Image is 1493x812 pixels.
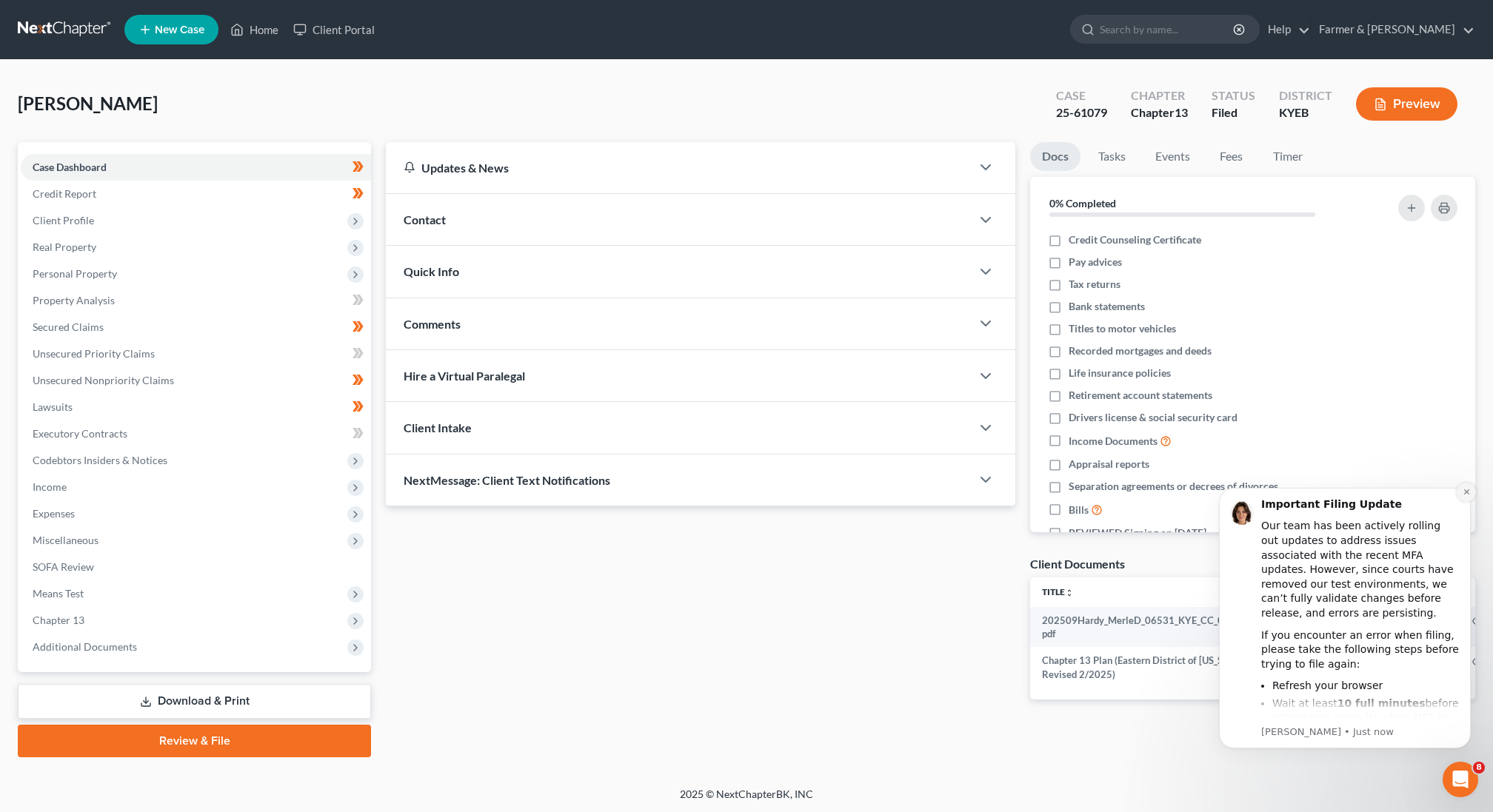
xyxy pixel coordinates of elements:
[1197,469,1493,805] iframe: Intercom notifications message
[1069,434,1158,449] span: Income Documents
[1175,105,1188,119] span: 13
[33,374,174,386] span: Unsecured Nonpriority Claims
[21,394,371,420] a: Lawsuits
[21,420,371,447] a: Executory Contracts
[404,369,525,383] span: Hire a Virtual Paralegal
[33,507,75,520] span: Expenses
[33,560,94,573] span: SOFA Review
[33,161,107,173] span: Case Dashboard
[33,321,104,333] span: Secured Claims
[1069,343,1212,358] span: Recorded mortgages and deeds
[1056,104,1107,121] div: 25-61079
[404,160,953,175] div: Updates & News
[1260,16,1310,43] a: Help
[404,473,610,487] span: NextMessage: Client Text Notifications
[18,93,158,114] span: [PERSON_NAME]
[1143,142,1202,171] a: Events
[404,420,472,434] span: Client Intake
[33,427,127,440] span: Executory Contracts
[1069,232,1201,247] span: Credit Counseling Certificate
[1131,87,1188,104] div: Chapter
[1069,388,1212,403] span: Retirement account statements
[1069,457,1149,472] span: Appraisal reports
[1131,104,1188,121] div: Chapter
[1069,366,1171,380] span: Life insurance policies
[1261,142,1315,171] a: Timer
[1056,87,1107,104] div: Case
[223,16,286,43] a: Home
[1086,142,1138,171] a: Tasks
[33,480,67,493] span: Income
[1069,255,1122,269] span: Pay advices
[1030,556,1125,571] div: Client Documents
[1443,762,1478,797] iframe: Intercom live chat
[1069,277,1120,292] span: Tax returns
[1042,586,1074,597] a: Titleunfold_more
[21,314,371,340] a: Secured Claims
[33,187,96,200] span: Credit Report
[1065,588,1074,597] i: unfold_more
[404,317,461,331] span: Comments
[1030,647,1286,688] td: Chapter 13 Plan (Eastern District of [US_STATE] - Revised 2/2025)
[21,340,371,367] a: Unsecured Priority Claims
[1212,104,1255,121] div: Filed
[21,181,371,207] a: Credit Report
[33,400,73,413] span: Lawsuits
[33,294,115,306] span: Property Analysis
[404,264,459,278] span: Quick Info
[286,16,382,43] a: Client Portal
[1212,87,1255,104] div: Status
[1069,479,1278,494] span: Separation agreements or decrees of divorces
[18,725,371,757] a: Review & File
[1030,142,1080,171] a: Docs
[1208,142,1255,171] a: Fees
[21,367,371,394] a: Unsecured Nonpriority Claims
[21,554,371,580] a: SOFA Review
[1069,299,1145,314] span: Bank statements
[1069,410,1238,425] span: Drivers license & social security card
[33,347,155,360] span: Unsecured Priority Claims
[33,241,96,253] span: Real Property
[1312,16,1474,43] a: Farmer & [PERSON_NAME]
[155,24,204,36] span: New Case
[33,614,84,626] span: Chapter 13
[33,640,137,653] span: Additional Documents
[33,454,167,466] span: Codebtors Insiders & Notices
[1030,607,1286,648] td: 202509Hardy_MerleD_06531_KYE_CC_040105838-pdf
[33,267,117,280] span: Personal Property
[1100,16,1235,43] input: Search by name...
[33,534,98,546] span: Miscellaneous
[33,214,94,227] span: Client Profile
[1069,503,1089,517] span: Bills
[33,587,84,600] span: Means Test
[21,154,371,181] a: Case Dashboard
[1049,197,1116,209] strong: 0% Completed
[21,287,371,314] a: Property Analysis
[1279,87,1332,104] div: District
[1279,104,1332,121] div: KYEB
[1069,321,1176,336] span: Titles to motor vehicles
[18,684,371,719] a: Download & Print
[1473,762,1485,774] span: 8
[404,212,446,227] span: Contact
[1069,526,1206,540] span: REVIEWED Signing on [DATE]
[1356,87,1457,121] button: Preview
